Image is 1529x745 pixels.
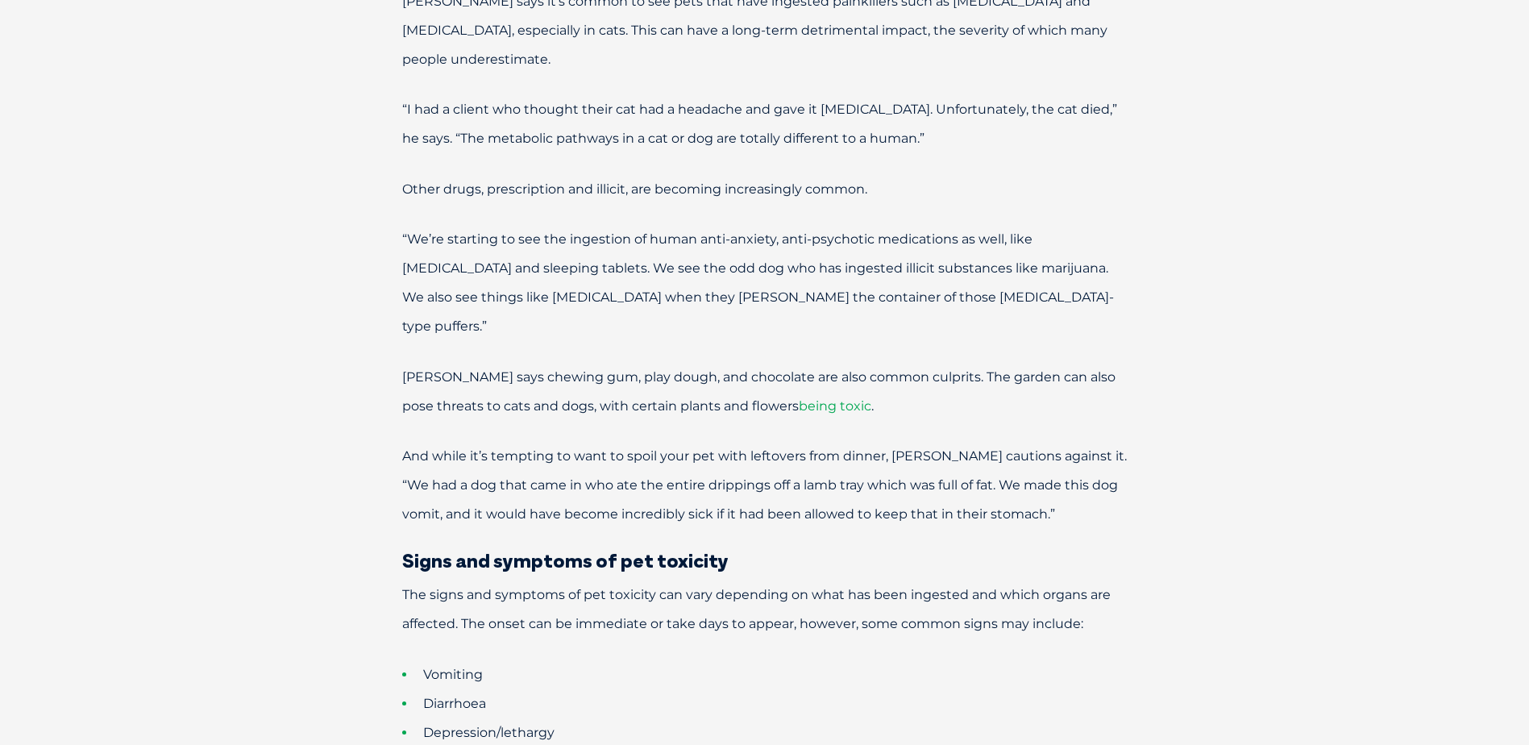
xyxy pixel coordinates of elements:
span: “We’re starting to see the ingestion of human anti-anxiety, anti-psychotic medications as well, l... [402,231,1114,334]
span: [PERSON_NAME] says chewing gum, play dough, and chocolate are also common culprits. The garden ca... [402,369,1116,414]
span: And while it’s tempting to want to spoil your pet with leftovers from dinner, [PERSON_NAME] cauti... [402,448,1127,522]
span: Vomiting [423,667,483,682]
span: . [871,398,874,414]
span: Diarrhoea [423,696,486,711]
span: The signs and symptoms of pet toxicity can vary depending on what has been ingested and which org... [402,587,1111,631]
span: Depression/lethargy [423,725,555,740]
a: being toxic [799,398,871,414]
span: “I had a client who thought their cat had a headache and gave it [MEDICAL_DATA]. Unfortunately, t... [402,102,1117,146]
span: Other drugs, prescription and illicit, are becoming increasingly common. [402,181,867,197]
span: Signs and symptoms of pet toxicity [402,548,729,572]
